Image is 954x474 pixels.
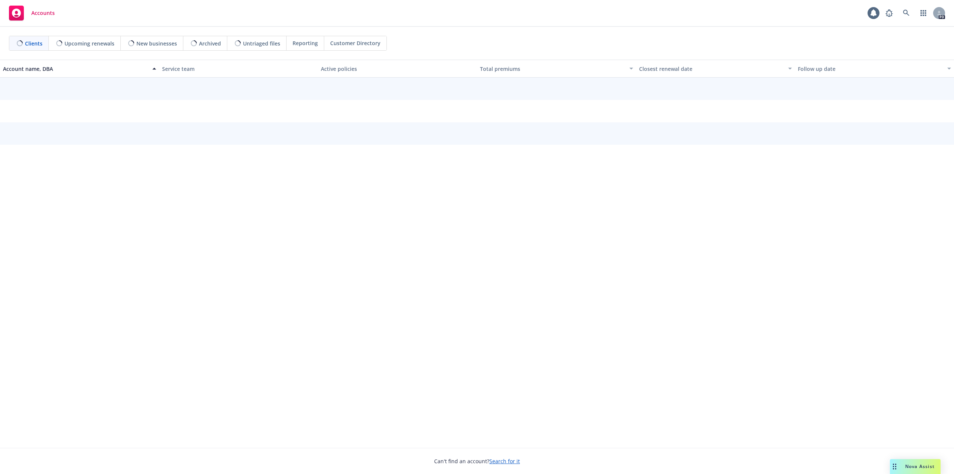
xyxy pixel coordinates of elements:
div: Service team [162,65,315,73]
button: Closest renewal date [636,60,795,78]
span: Nova Assist [905,463,935,470]
span: Customer Directory [330,39,380,47]
a: Accounts [6,3,58,23]
a: Search for it [489,458,520,465]
span: Untriaged files [243,40,280,47]
div: Total premiums [480,65,625,73]
span: Accounts [31,10,55,16]
span: Upcoming renewals [64,40,114,47]
a: Switch app [916,6,931,21]
button: Total premiums [477,60,636,78]
div: Account name, DBA [3,65,148,73]
div: Follow up date [798,65,943,73]
button: Follow up date [795,60,954,78]
div: Closest renewal date [639,65,784,73]
span: Can't find an account? [434,457,520,465]
div: Active policies [321,65,474,73]
span: New businesses [136,40,177,47]
span: Clients [25,40,42,47]
div: Drag to move [890,459,899,474]
button: Nova Assist [890,459,941,474]
span: Archived [199,40,221,47]
button: Active policies [318,60,477,78]
a: Report a Bug [882,6,897,21]
a: Search [899,6,914,21]
button: Service team [159,60,318,78]
span: Reporting [293,39,318,47]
